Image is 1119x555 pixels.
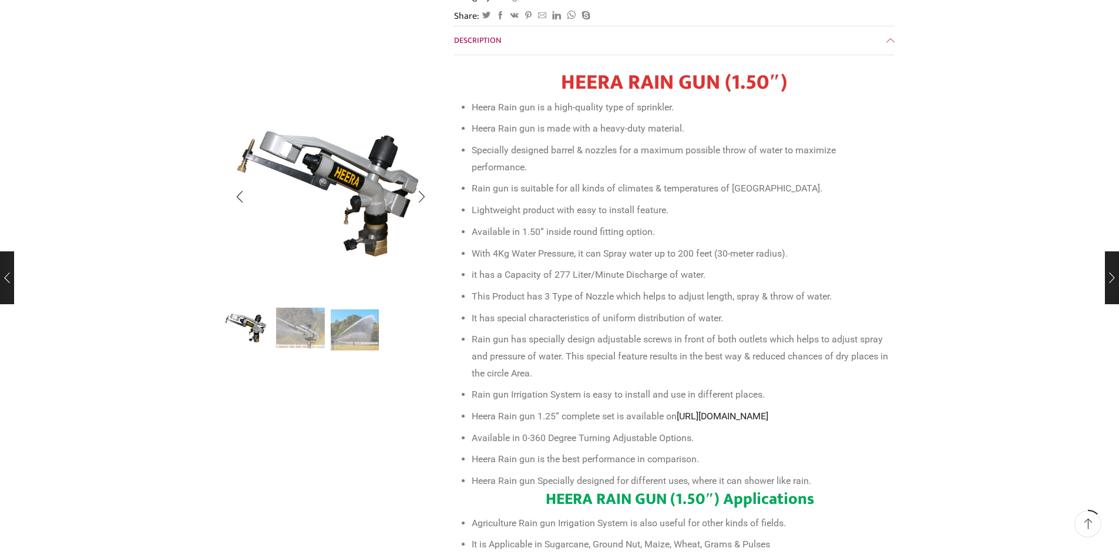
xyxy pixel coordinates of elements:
li: Heera Rain gun is made with a heavy-duty material. [472,120,889,137]
li: It has special characteristics of uniform distribution of water. [472,310,889,327]
img: Heera Raingun 1.50 [222,304,271,352]
li: 1 / 3 [222,305,271,352]
li: With 4Kg Water Pressure, it can Spray water up to 200 feet (30-meter radius). [472,245,889,263]
div: Next slide [407,182,436,211]
li: Heera Rain gun is the best performance in comparison. [472,451,889,468]
li: Available in 0-360 Degree Turning Adjustable Options. [472,430,889,447]
li: This Product has 3 Type of Nozzle which helps to adjust length, spray & throw of water. [472,288,889,305]
li: Available in 1.50” inside round fitting option. [472,224,889,241]
a: p1 [276,304,325,352]
div: 1 / 3 [225,88,436,300]
a: [URL][DOMAIN_NAME] [677,411,768,422]
li: It is Applicable in Sugarcane, Ground Nut, Maize, Wheat, Grams & Pulses [472,536,889,553]
li: Agriculture Rain gun Irrigation System is also useful for other kinds of fields. [472,515,889,532]
span: Share: [454,9,479,23]
li: Specially designed barrel & nozzles for a maximum possible throw of water to maximize performance. [472,142,889,176]
li: Heera Rain gun is a high-quality type of sprinkler. [472,99,889,116]
li: Heera Rain gun Specially designed for different uses, where it can shower like rain. [472,473,889,509]
li: Heera Rain gun 1.25” complete set is available on [472,408,889,425]
strong: HEERA RAIN GUN (1.50″) [561,65,787,100]
li: 2 / 3 [276,305,325,352]
li: it has a Capacity of 277 Liter/Minute Discharge of water. [472,267,889,284]
a: p2 [331,305,379,354]
li: 3 / 3 [331,305,379,352]
li: Lightweight product with easy to install feature. [472,202,889,219]
li: Rain gun has specially design adjustable screws in front of both outlets which helps to adjust sp... [472,331,889,382]
div: Previous slide [225,182,254,211]
span: Description [454,33,501,47]
a: Description [454,26,895,55]
li: Rain gun Irrigation System is easy to install and use in different places. [472,386,889,403]
strong: HEERA RAIN GUN (1.50″) Applications [546,486,814,513]
li: Rain gun is suitable for all kinds of climates & temperatures of [GEOGRAPHIC_DATA]. [472,180,889,197]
